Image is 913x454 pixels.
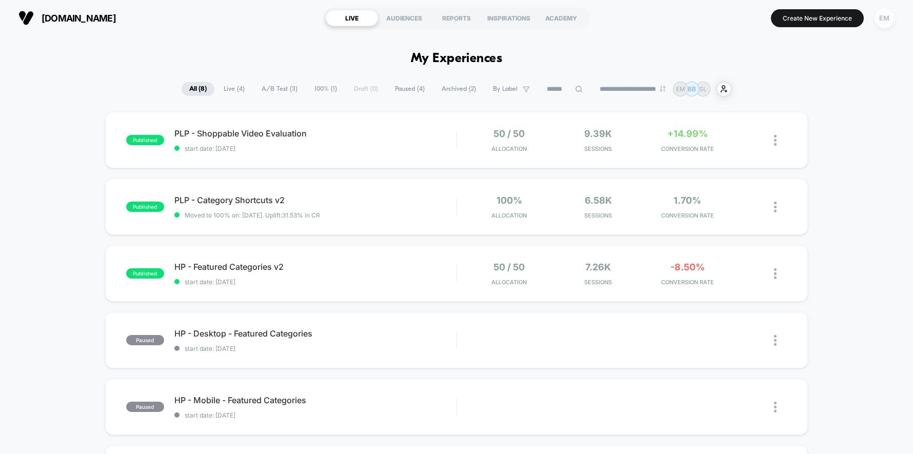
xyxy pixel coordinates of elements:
span: Archived ( 2 ) [434,82,484,96]
span: start date: [DATE] [174,411,457,419]
span: published [126,135,164,145]
span: paused [126,402,164,412]
span: PLP - Shoppable Video Evaluation [174,128,457,139]
span: A/B Test ( 3 ) [254,82,305,96]
span: 50 / 50 [493,262,525,272]
span: Moved to 100% on: [DATE] . Uplift: 31.53% in CR [185,211,320,219]
button: EM [871,8,898,29]
div: LIVE [326,10,378,26]
span: PLP - Category Shortcuts v2 [174,195,457,205]
p: SL [699,85,707,93]
span: Sessions [557,279,641,286]
img: Visually logo [18,10,34,26]
img: close [774,202,777,212]
span: Live ( 4 ) [216,82,252,96]
img: close [774,335,777,346]
div: INSPIRATIONS [483,10,535,26]
span: start date: [DATE] [174,145,457,152]
span: Sessions [557,145,641,152]
p: BB [688,85,696,93]
div: EM [875,8,895,28]
span: published [126,268,164,279]
img: close [774,135,777,146]
span: 100% [497,195,522,206]
span: 9.39k [584,128,612,139]
span: 1.70% [673,195,701,206]
span: Paused ( 4 ) [387,82,432,96]
span: By Label [493,85,518,93]
img: close [774,268,777,279]
h1: My Experiences [411,51,503,66]
button: [DOMAIN_NAME] [15,10,119,26]
span: -8.50% [670,262,705,272]
span: CONVERSION RATE [645,145,729,152]
div: ACADEMY [535,10,587,26]
span: Sessions [557,212,641,219]
span: 6.58k [585,195,612,206]
span: published [126,202,164,212]
span: CONVERSION RATE [645,279,729,286]
p: EM [676,85,685,93]
span: start date: [DATE] [174,278,457,286]
span: All ( 8 ) [182,82,214,96]
img: close [774,402,777,412]
span: 7.26k [585,262,611,272]
span: Allocation [491,279,527,286]
span: start date: [DATE] [174,345,457,352]
span: 100% ( 1 ) [307,82,345,96]
span: paused [126,335,164,345]
span: [DOMAIN_NAME] [42,13,116,24]
img: end [660,86,666,92]
span: 50 / 50 [493,128,525,139]
button: Create New Experience [771,9,864,27]
span: Allocation [491,145,527,152]
span: CONVERSION RATE [645,212,729,219]
span: Allocation [491,212,527,219]
span: HP - Mobile - Featured Categories [174,395,457,405]
span: HP - Desktop - Featured Categories [174,328,457,339]
span: HP - Featured Categories v2 [174,262,457,272]
div: AUDIENCES [378,10,430,26]
span: +14.99% [667,128,708,139]
div: REPORTS [430,10,483,26]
